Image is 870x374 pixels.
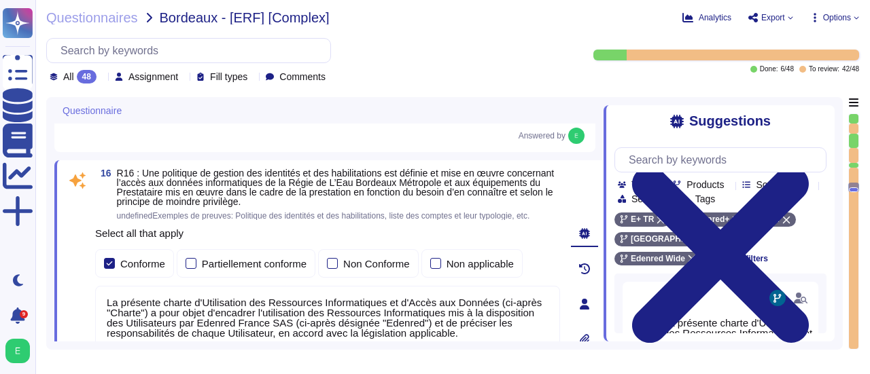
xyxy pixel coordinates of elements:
textarea: La présente charte d'Utilisation des Ressources Informatiques et d'Accès aux Données (ci-après "C... [95,286,560,367]
div: 48 [77,70,97,83]
span: To review: [809,66,839,73]
span: Answered by [519,132,565,140]
input: Search by keywords [622,148,826,172]
span: Bordeaux - [ERF] [Complex] [160,11,330,24]
div: 9 [20,310,28,318]
input: Search by keywords [54,39,330,62]
button: Analytics [682,12,731,23]
span: Comments [279,72,326,81]
span: Export [761,14,785,22]
img: user [5,339,30,363]
div: Partiellement conforme [202,259,307,269]
span: Done: [760,66,778,73]
div: Conforme [120,259,165,269]
img: user [568,128,585,144]
p: Select all that apply [95,228,560,238]
span: Analytics [699,14,731,22]
span: All [63,72,74,81]
span: Questionnaires [46,11,138,24]
span: Assignment [128,72,178,81]
span: R16 : Une politique de gestion des identités et des habilitations est définie et mise en œuvre co... [117,168,555,207]
div: Non Conforme [343,259,410,269]
button: user [3,336,39,366]
span: Options [823,14,851,22]
span: undefinedExemples de preuves: Politique des identités et des habilitations, liste des comptes et ... [117,211,530,221]
span: Fill types [210,72,247,81]
span: 42 / 48 [842,66,859,73]
span: 16 [95,168,111,178]
span: Questionnaire [63,106,122,115]
span: 6 / 48 [780,66,793,73]
div: Non applicable [447,259,514,269]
